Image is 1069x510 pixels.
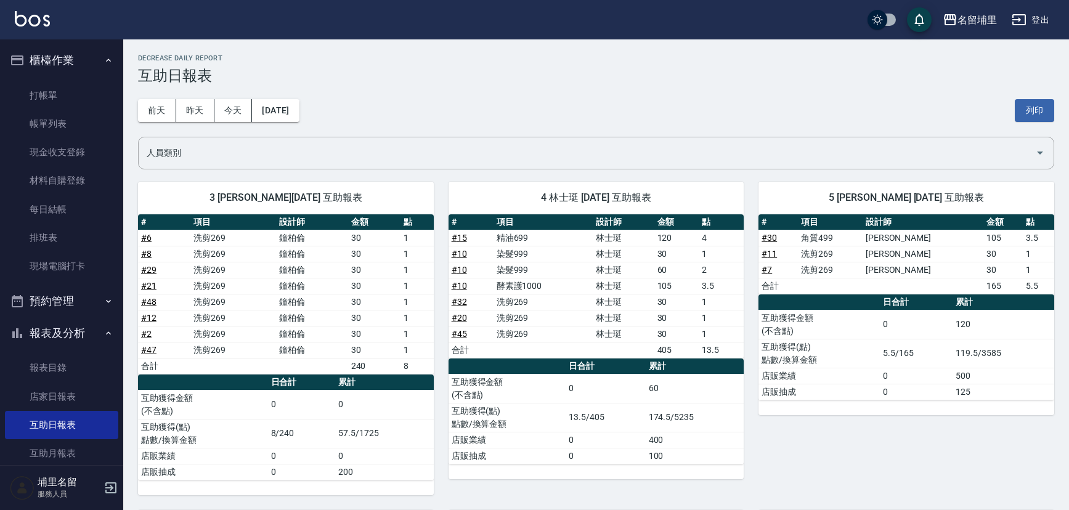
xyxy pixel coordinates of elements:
[449,432,566,448] td: 店販業績
[5,317,118,349] button: 報表及分析
[276,294,348,310] td: 鐘柏倫
[566,358,645,374] th: 日合計
[176,99,214,122] button: 昨天
[566,448,645,464] td: 0
[863,246,984,262] td: [PERSON_NAME]
[452,329,467,339] a: #45
[400,342,434,358] td: 1
[798,230,862,246] td: 角質499
[276,326,348,342] td: 鐘柏倫
[144,142,1030,164] input: 人員名稱
[654,326,699,342] td: 30
[335,448,434,464] td: 0
[5,224,118,252] a: 排班表
[1007,9,1054,31] button: 登出
[494,278,593,294] td: 酵素護1000
[452,265,467,275] a: #10
[494,262,593,278] td: 染髮999
[863,230,984,246] td: [PERSON_NAME]
[646,358,744,374] th: 累計
[190,214,276,230] th: 項目
[138,99,176,122] button: 前天
[758,278,798,294] td: 合計
[983,278,1023,294] td: 165
[5,285,118,317] button: 預約管理
[268,419,336,448] td: 8/240
[348,342,400,358] td: 30
[5,44,118,76] button: 櫃檯作業
[276,278,348,294] td: 鐘柏倫
[699,214,744,230] th: 點
[268,374,336,391] th: 日合計
[494,326,593,342] td: 洗剪269
[758,214,1054,294] table: a dense table
[593,246,654,262] td: 林士珽
[758,214,798,230] th: #
[699,278,744,294] td: 3.5
[758,294,1054,400] table: a dense table
[138,358,190,374] td: 合計
[983,262,1023,278] td: 30
[190,294,276,310] td: 洗剪269
[699,294,744,310] td: 1
[138,374,434,480] table: a dense table
[452,313,467,323] a: #20
[276,262,348,278] td: 鐘柏倫
[762,233,777,243] a: #30
[646,432,744,448] td: 400
[400,358,434,374] td: 8
[907,7,932,32] button: save
[348,246,400,262] td: 30
[654,262,699,278] td: 60
[5,411,118,439] a: 互助日報表
[953,310,1054,339] td: 120
[141,233,152,243] a: #6
[1023,262,1054,278] td: 1
[138,214,190,230] th: #
[798,214,862,230] th: 項目
[141,297,156,307] a: #48
[276,214,348,230] th: 設計師
[880,384,953,400] td: 0
[5,166,118,195] a: 材料自購登錄
[348,326,400,342] td: 30
[138,390,268,419] td: 互助獲得金額 (不含點)
[762,249,777,259] a: #11
[5,439,118,467] a: 互助月報表
[348,294,400,310] td: 30
[699,326,744,342] td: 1
[463,192,730,204] span: 4 林士珽 [DATE] 互助報表
[400,262,434,278] td: 1
[758,384,880,400] td: 店販抽成
[654,230,699,246] td: 120
[252,99,299,122] button: [DATE]
[1015,99,1054,122] button: 列印
[953,384,1054,400] td: 125
[190,310,276,326] td: 洗剪269
[880,339,953,368] td: 5.5/165
[762,265,772,275] a: #7
[348,262,400,278] td: 30
[957,12,997,28] div: 名留埔里
[452,249,467,259] a: #10
[153,192,419,204] span: 3 [PERSON_NAME][DATE] 互助報表
[654,278,699,294] td: 105
[268,448,336,464] td: 0
[38,488,100,500] p: 服務人員
[646,403,744,432] td: 174.5/5235
[141,313,156,323] a: #12
[190,262,276,278] td: 洗剪269
[494,246,593,262] td: 染髮999
[449,358,744,464] table: a dense table
[335,464,434,480] td: 200
[335,374,434,391] th: 累計
[276,342,348,358] td: 鐘柏倫
[758,310,880,339] td: 互助獲得金額 (不含點)
[983,230,1023,246] td: 105
[758,368,880,384] td: 店販業績
[593,294,654,310] td: 林士珽
[654,246,699,262] td: 30
[452,281,467,291] a: #10
[5,110,118,138] a: 帳單列表
[646,448,744,464] td: 100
